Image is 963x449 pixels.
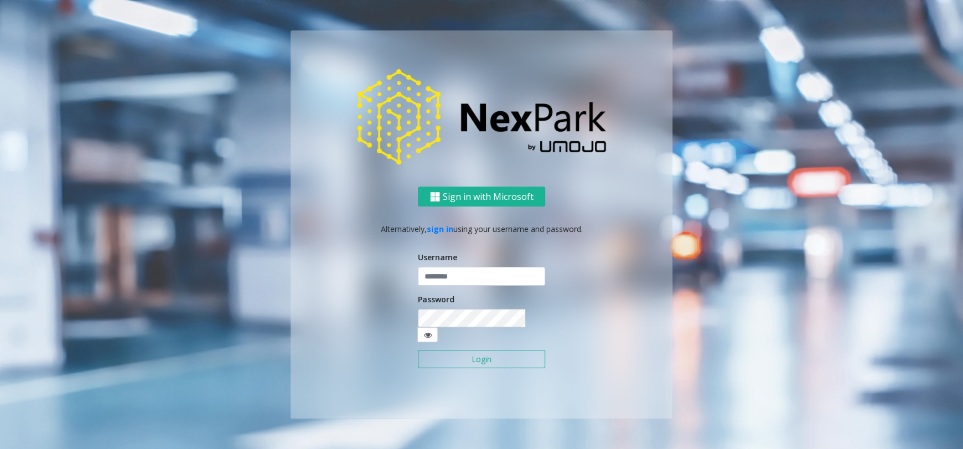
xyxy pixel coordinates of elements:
[418,187,545,207] button: Sign in with Microsoft
[418,251,457,263] label: Username
[418,293,454,305] label: Password
[302,223,661,235] p: Alternatively, using your username and password.
[427,224,453,234] a: sign in
[418,350,545,369] button: Login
